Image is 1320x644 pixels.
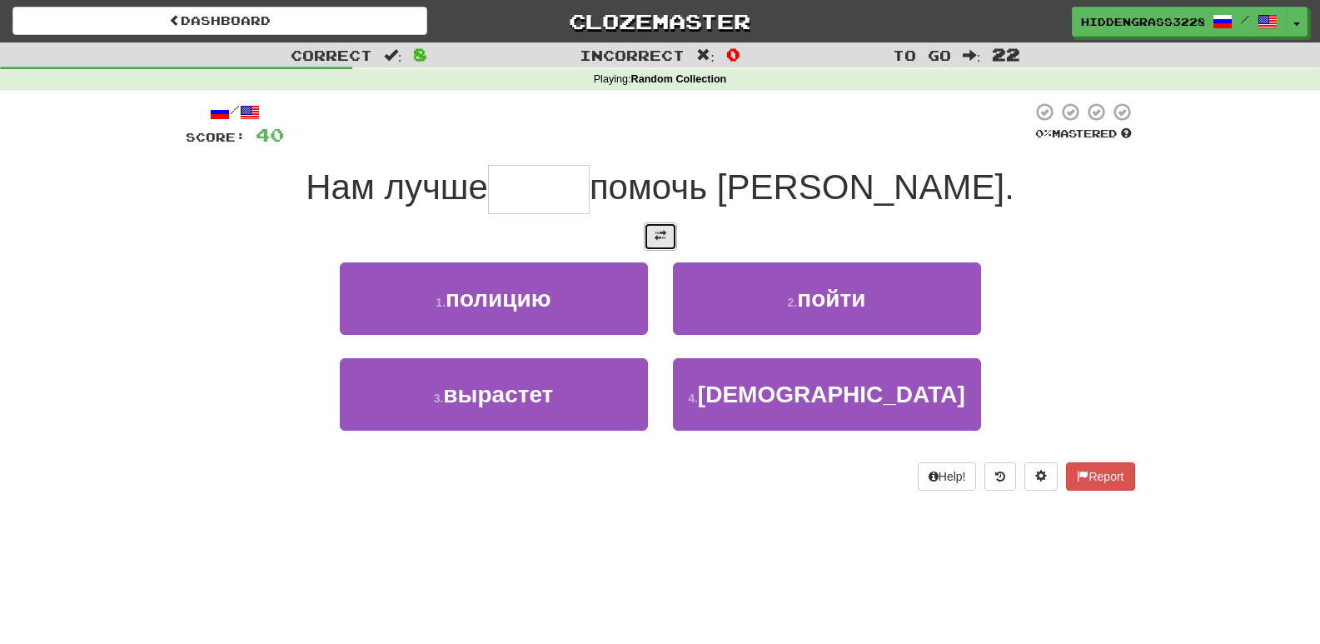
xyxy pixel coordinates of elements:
span: полицию [446,286,551,312]
span: Нам лучше [306,167,488,207]
span: HiddenGrass3228 [1081,14,1204,29]
span: 0 % [1035,127,1052,140]
strong: Random Collection [631,73,727,85]
span: : [696,48,715,62]
a: Clozemaster [452,7,867,36]
span: : [384,48,402,62]
small: 1 . [436,296,446,309]
span: Incorrect [580,47,685,63]
span: 8 [413,44,427,64]
span: [DEMOGRAPHIC_DATA] [698,382,965,407]
button: 2.пойти [673,262,981,335]
button: Toggle translation (alt+t) [644,222,677,251]
span: Correct [291,47,372,63]
span: 40 [256,124,284,145]
button: 3.вырастет [340,358,648,431]
a: HiddenGrass3228 / [1072,7,1287,37]
span: 0 [726,44,740,64]
span: To go [893,47,951,63]
button: 4.[DEMOGRAPHIC_DATA] [673,358,981,431]
span: / [1241,13,1249,25]
span: Score: [186,130,246,144]
button: 1.полицию [340,262,648,335]
small: 2 . [788,296,798,309]
span: : [963,48,981,62]
small: 3 . [434,392,444,405]
a: Dashboard [12,7,427,35]
div: / [186,102,284,122]
small: 4 . [688,392,698,405]
span: вырастет [443,382,553,407]
button: Report [1066,462,1134,491]
div: Mastered [1032,127,1135,142]
button: Round history (alt+y) [984,462,1016,491]
button: Help! [918,462,977,491]
span: пойти [797,286,865,312]
span: 22 [992,44,1020,64]
span: помочь [PERSON_NAME]. [590,167,1014,207]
